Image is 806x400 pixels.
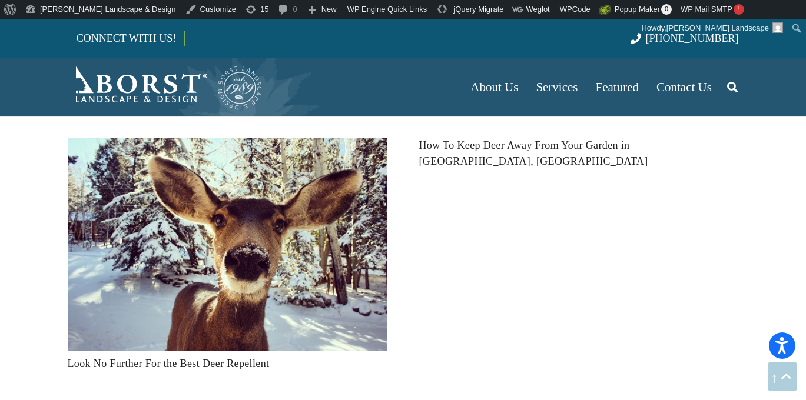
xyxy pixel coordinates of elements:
[68,141,387,152] a: Look No Further For the Best Deer Repellent
[768,362,797,391] a: Back to top
[536,80,578,94] span: Services
[666,24,769,32] span: [PERSON_NAME] Landscape
[734,4,744,15] span: !
[68,138,387,351] img: best-deer-repellent
[68,358,270,369] a: Look No Further For the Best Deer Repellent
[648,58,721,116] a: Contact Us
[646,32,739,44] span: [PHONE_NUMBER]
[419,139,648,167] a: How To Keep Deer Away From Your Garden in [GEOGRAPHIC_DATA], [GEOGRAPHIC_DATA]
[721,72,744,102] a: Search
[68,64,263,111] a: Borst-Logo
[596,80,639,94] span: Featured
[470,80,518,94] span: About Us
[631,32,738,44] a: [PHONE_NUMBER]
[587,58,648,116] a: Featured
[462,58,527,116] a: About Us
[656,80,712,94] span: Contact Us
[661,4,672,15] span: 0
[637,19,788,38] a: Howdy,
[68,24,184,52] a: CONNECT WITH US!
[527,58,586,116] a: Services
